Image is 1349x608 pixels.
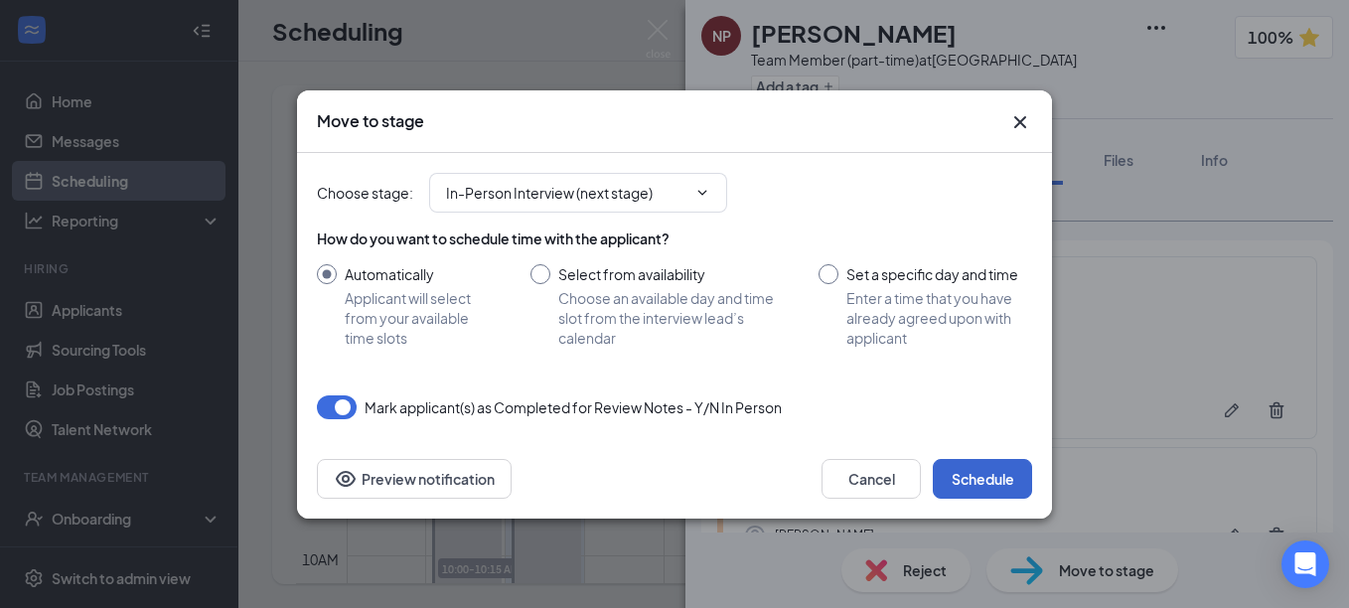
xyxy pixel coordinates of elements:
div: Open Intercom Messenger [1281,540,1329,588]
button: Cancel [822,459,921,499]
button: Close [1008,110,1032,134]
div: How do you want to schedule time with the applicant? [317,228,1032,248]
svg: Eye [334,467,358,491]
button: Schedule [933,459,1032,499]
button: Preview notificationEye [317,459,512,499]
h3: Move to stage [317,110,424,132]
svg: Cross [1008,110,1032,134]
span: Mark applicant(s) as Completed for Review Notes - Y/N In Person [365,395,782,419]
svg: ChevronDown [694,185,710,201]
span: Choose stage : [317,182,413,204]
